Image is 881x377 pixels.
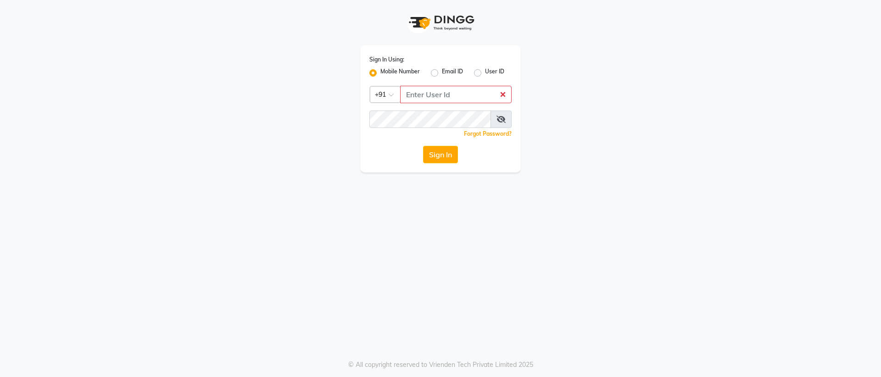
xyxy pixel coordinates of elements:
a: Forgot Password? [464,130,512,137]
img: logo1.svg [404,9,477,36]
label: User ID [485,67,504,78]
label: Sign In Using: [369,55,404,64]
label: Mobile Number [380,67,420,78]
input: Username [369,111,491,128]
label: Email ID [442,67,463,78]
button: Sign In [423,146,458,163]
input: Username [400,86,512,103]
